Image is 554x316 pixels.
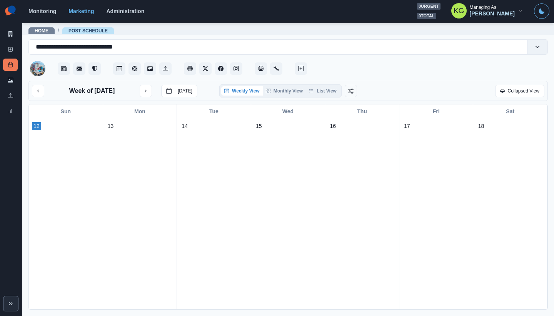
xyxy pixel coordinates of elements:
button: Administration [270,62,282,75]
button: Weekly View [221,86,263,96]
div: Wed [251,104,325,119]
button: Managing As[PERSON_NAME] [445,3,529,18]
a: Uploads [3,89,18,102]
button: Collapsed View [495,85,545,97]
a: Post Schedule [68,28,108,34]
button: Uploads [159,62,172,75]
button: next month [140,85,152,97]
a: New Post [3,43,18,55]
button: Post Schedule [113,62,125,75]
button: Client Website [184,62,196,75]
p: Week of [DATE] [69,86,115,96]
a: Administration [106,8,144,14]
span: / [58,27,59,35]
button: Dashboard [255,62,267,75]
button: Stream [58,62,70,75]
button: Facebook [215,62,227,75]
button: List View [306,86,340,96]
button: Expand [3,296,18,311]
button: Messages [73,62,85,75]
a: Post Schedule [3,59,18,71]
p: 14 [182,122,188,130]
p: 13 [108,122,114,130]
button: Instagram [230,62,242,75]
div: Fri [399,104,474,119]
p: 12 [33,122,40,130]
div: Mon [103,104,177,119]
span: 0 total [417,13,436,19]
a: Monitoring [28,8,56,14]
div: Katrina Gallardo [454,2,464,20]
button: Content Pool [128,62,141,75]
div: Sun [29,104,103,119]
a: Marketing [68,8,94,14]
button: Reviews [88,62,101,75]
a: Home [35,28,48,34]
button: Media Library [144,62,156,75]
button: Toggle Mode [534,3,549,19]
a: Marketing Summary [3,28,18,40]
p: [DATE] [178,88,192,94]
div: Managing As [470,5,496,10]
nav: breadcrumb [28,27,114,35]
div: Sat [473,104,547,119]
button: go to today [161,85,197,97]
button: Twitter [199,62,212,75]
div: Tue [177,104,251,119]
a: Review Summary [3,105,18,117]
img: 1025272730960138 [30,61,45,76]
button: Monthly View [263,86,306,96]
p: 16 [330,122,336,130]
span: 0 urgent [417,3,441,10]
p: 15 [256,122,262,130]
button: Create New Post [295,62,307,75]
p: 17 [404,122,410,130]
div: [PERSON_NAME] [470,10,515,17]
button: previous month [32,85,44,97]
a: Media Library [3,74,18,86]
button: Change View Order [345,85,357,97]
div: Thu [325,104,399,119]
p: 18 [478,122,484,130]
